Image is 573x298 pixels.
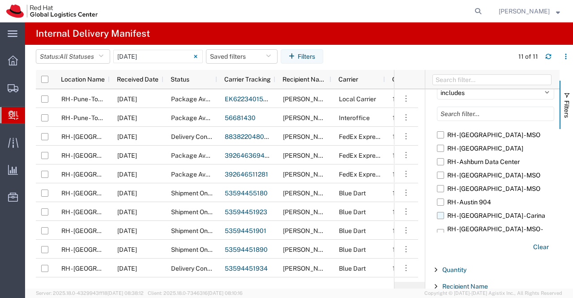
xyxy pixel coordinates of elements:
span: Blue Dart [339,265,366,272]
span: RH - Pune - Tower 6 [61,95,114,103]
span: Shipment On-Hold [171,227,224,234]
a: 392646511281 [225,171,268,178]
span: Blue Dart [339,208,366,216]
h4: Internal Delivery Manifest [36,22,150,45]
span: 09/01/2025 [117,190,137,197]
span: Client: 2025.18.0-7346316 [148,290,243,296]
span: Recipient Name [282,76,328,83]
label: RH - [GEOGRAPHIC_DATA] - MSO [437,168,554,182]
span: Delivery Confirmation [171,265,233,272]
span: 1 [393,171,395,178]
span: [DATE] 08:38:12 [107,290,144,296]
span: Nandireddy Nagarjuna Reddy [283,152,334,159]
label: RH - [GEOGRAPHIC_DATA] - MSO [437,128,554,142]
span: RH - Singapore [61,152,137,159]
label: RH - Ashburn Data Center [437,155,554,168]
span: 09/01/2025 [117,114,137,121]
span: 09/01/2025 [117,171,137,178]
span: 09/01/2025 [117,227,137,234]
label: RH - Austin 904 [437,195,554,209]
span: Copyright © [DATE]-[DATE] Agistix Inc., All Rights Reserved [424,289,562,297]
span: RH - Bangalore - Carina [61,246,159,253]
span: 1 [393,227,395,234]
button: Saved filters [206,49,278,64]
img: logo [6,4,98,18]
span: 1 [393,208,395,216]
span: Carrier Tracking [224,76,271,83]
span: 1 [393,246,395,253]
a: 53594451890 [225,246,268,253]
a: 53594451934 [225,265,268,272]
label: RH - [GEOGRAPHIC_DATA] - MSO [437,182,554,195]
span: 09/01/2025 [117,208,137,216]
span: Quantity [392,76,416,83]
a: 53594455180 [225,190,268,197]
span: RH - Singapore [61,171,137,178]
span: 1 [393,265,395,272]
span: Anwesha Palit [283,227,334,234]
span: Package Available [171,114,225,121]
span: RH - Bangalore - Carina [61,208,159,216]
span: RH - Sydney [61,133,137,140]
button: Filters [281,49,323,64]
span: 1 [393,114,395,121]
span: Jenny Fryer [283,133,334,140]
span: FedEx Express [339,171,382,178]
label: RH - [GEOGRAPHIC_DATA] [437,142,554,155]
span: RH - Pune - Tower 6 [61,114,114,121]
span: [DATE] 08:10:16 [208,290,243,296]
a: 53594451901 [225,227,266,234]
div: Filter List 18 Filters [425,89,560,289]
span: Sumitra Hansdah [499,6,550,16]
button: Clear [528,240,554,255]
span: Blue Dart [339,190,366,197]
div: 11 of 11 [518,52,538,61]
span: Local Carrier [339,95,376,103]
span: Blue Dart [339,246,366,253]
input: Search filter... [437,107,554,121]
span: Nittala Akhil [283,246,334,253]
span: 1 [393,190,395,197]
span: 09/01/2025 [117,265,137,272]
a: EK622340152IN [225,95,274,103]
span: RH - Bangalore - Carina [61,265,159,272]
span: Interoffice [339,114,370,121]
span: Vinod Selvaraj [283,190,334,197]
span: Status [171,76,189,83]
a: 56681430 [225,114,256,121]
input: Filter Columns Input [432,74,552,85]
span: Chu Cheuk Yiu [283,171,386,178]
span: Carrier [338,76,358,83]
span: Quantity [442,266,466,273]
span: RH - Bangalore - Carina [61,227,159,234]
span: 09/01/2025 [117,95,137,103]
span: Package Available [171,171,225,178]
span: All Statuses [60,53,94,60]
span: Tanmay Kumar [283,265,334,272]
span: Received Date [117,76,158,83]
span: Package Available [171,152,225,159]
a: 392646369476 [225,152,272,159]
span: Shipment On-Hold [171,208,224,216]
button: Status:All Statuses [36,49,110,64]
span: Ankitkumar Rajput [283,114,334,121]
span: Shipment On-Hold [171,190,224,197]
a: 53594451923 [225,208,267,216]
span: Gayatri Deshpande [283,95,334,103]
span: FedEx Express [339,152,382,159]
span: Delivery Confirmation [171,133,233,140]
span: Shipment On-Hold [171,246,224,253]
label: RH - [GEOGRAPHIC_DATA] - Carina [437,209,554,222]
span: 09/01/2025 [117,152,137,159]
span: RH - Bangalore - Carina [61,190,159,197]
span: 09/01/2025 [117,246,137,253]
span: Location Name [61,76,105,83]
button: [PERSON_NAME] [498,6,560,17]
label: RH - [GEOGRAPHIC_DATA] - MSO - NEW [437,222,554,243]
span: 1 [393,133,395,140]
a: 883822048032 [225,133,272,140]
span: DHIMAN MANDAL [283,208,334,216]
span: Blue Dart [339,227,366,234]
span: 1 [393,152,395,159]
span: 09/01/2025 [117,133,137,140]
